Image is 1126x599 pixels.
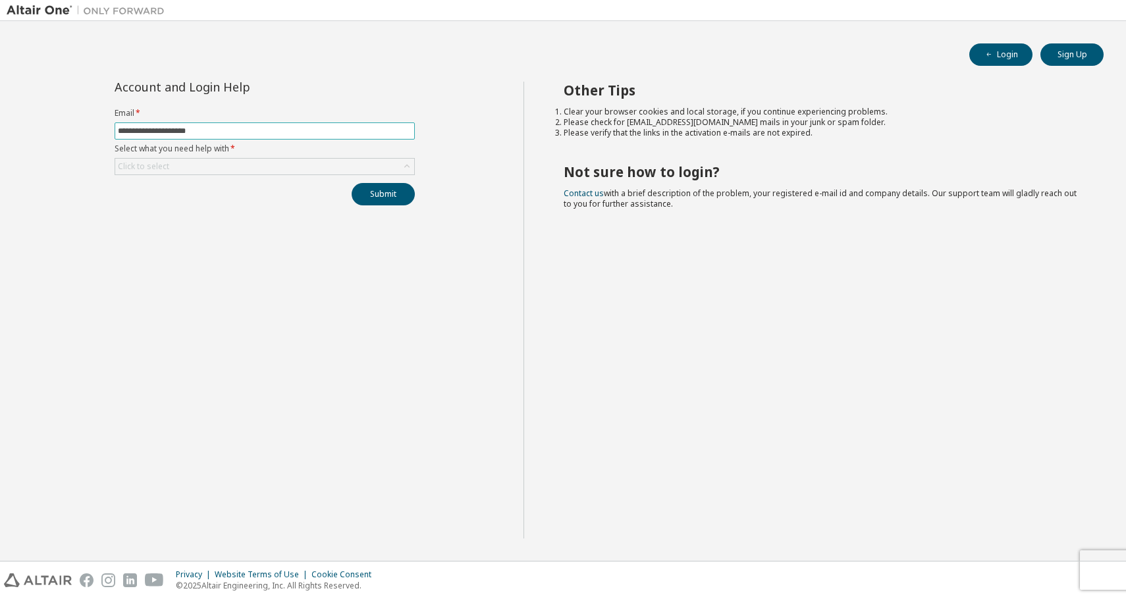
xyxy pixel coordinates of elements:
li: Please verify that the links in the activation e-mails are not expired. [564,128,1081,138]
button: Submit [352,183,415,205]
div: Cookie Consent [311,569,379,580]
img: Altair One [7,4,171,17]
div: Privacy [176,569,215,580]
div: Click to select [118,161,169,172]
h2: Other Tips [564,82,1081,99]
span: with a brief description of the problem, your registered e-mail id and company details. Our suppo... [564,188,1077,209]
h2: Not sure how to login? [564,163,1081,180]
img: youtube.svg [145,573,164,587]
label: Select what you need help with [115,143,415,154]
img: instagram.svg [101,573,115,587]
button: Login [969,43,1032,66]
img: altair_logo.svg [4,573,72,587]
li: Clear your browser cookies and local storage, if you continue experiencing problems. [564,107,1081,117]
div: Website Terms of Use [215,569,311,580]
button: Sign Up [1040,43,1104,66]
img: facebook.svg [80,573,94,587]
label: Email [115,108,415,118]
img: linkedin.svg [123,573,137,587]
a: Contact us [564,188,604,199]
div: Account and Login Help [115,82,355,92]
p: © 2025 Altair Engineering, Inc. All Rights Reserved. [176,580,379,591]
li: Please check for [EMAIL_ADDRESS][DOMAIN_NAME] mails in your junk or spam folder. [564,117,1081,128]
div: Click to select [115,159,414,174]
